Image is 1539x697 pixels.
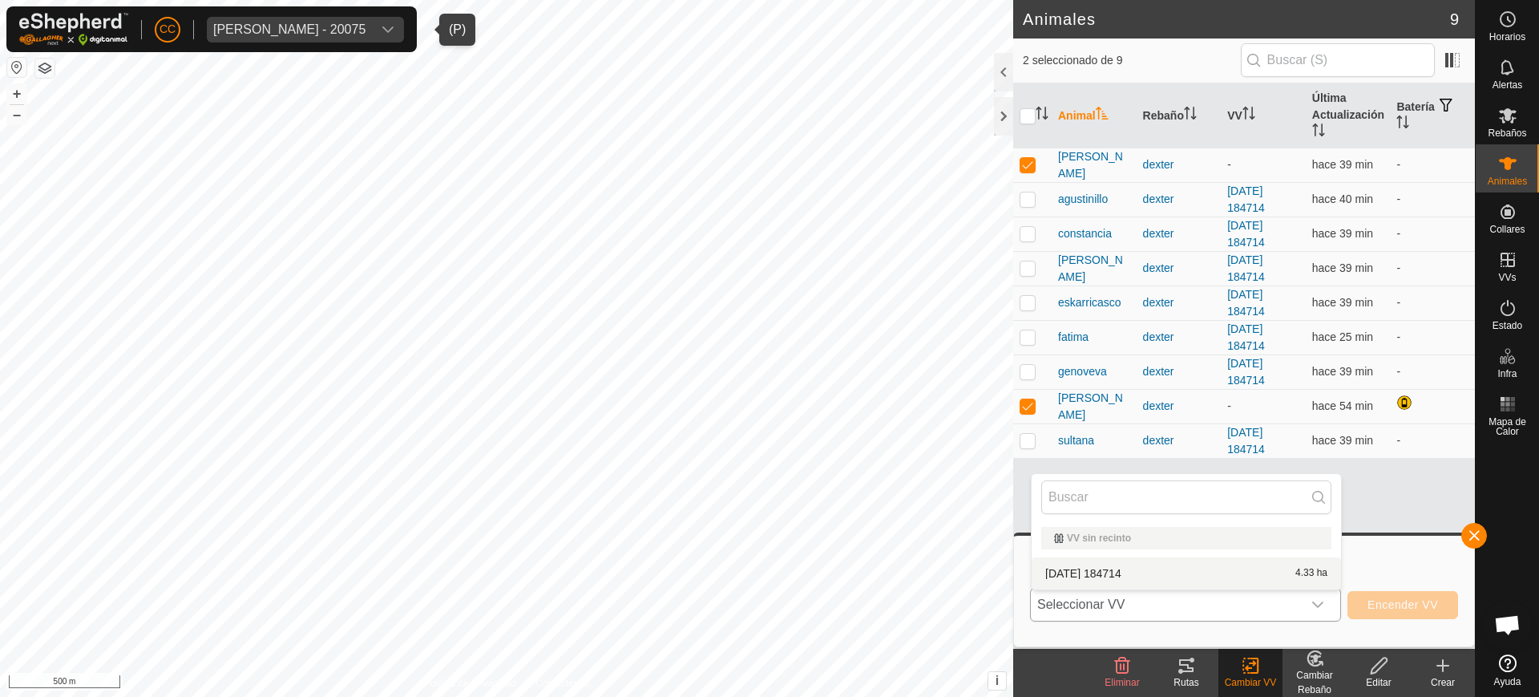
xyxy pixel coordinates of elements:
a: Ayuda [1476,648,1539,693]
div: [PERSON_NAME] - 20075 [213,23,366,36]
span: fatima [1058,329,1089,346]
button: – [7,105,26,124]
span: Animales [1488,176,1527,186]
span: 26 sept 2025, 14:07 [1312,399,1373,412]
td: - [1390,423,1475,458]
a: [DATE] 184714 [1227,184,1265,214]
td: - [1390,148,1475,182]
span: Seleccionar VV [1031,589,1302,621]
td: - [1390,182,1475,217]
span: 26 sept 2025, 14:21 [1312,192,1373,205]
div: dexter [1143,329,1215,346]
span: Infra [1497,369,1517,379]
span: Mapa de Calor [1480,417,1535,436]
span: Olegario Arranz Rodrigo - 20075 [207,17,372,43]
h2: Animales [1023,10,1450,29]
input: Buscar (S) [1241,43,1435,77]
th: Última Actualización [1306,83,1391,148]
p-sorticon: Activar para ordenar [1096,109,1109,122]
a: [DATE] 184714 [1227,288,1265,318]
a: [DATE] 184714 [1227,322,1265,352]
span: agustinillo [1058,191,1108,208]
span: 26 sept 2025, 14:22 [1312,158,1373,171]
a: Política de Privacidad [424,676,516,691]
td: - [1390,286,1475,320]
p-sorticon: Activar para ordenar [1312,126,1325,139]
span: constancia [1058,225,1112,242]
div: dexter [1143,191,1215,208]
button: + [7,84,26,103]
span: 26 sept 2025, 14:22 [1312,227,1373,240]
div: dexter [1143,363,1215,380]
p-sorticon: Activar para ordenar [1242,109,1255,122]
div: Editar [1347,675,1411,690]
div: dropdown trigger [1302,589,1334,621]
span: VVs [1498,273,1516,282]
a: [DATE] 184714 [1227,219,1265,249]
input: Buscar [1041,480,1331,514]
div: dropdown trigger [372,17,404,43]
span: eskarricasco [1058,294,1121,311]
span: Estado [1493,321,1522,330]
td: - [1390,320,1475,355]
div: Rutas [1154,675,1218,690]
span: Rebaños [1488,128,1526,138]
div: Cambiar Rebaño [1282,668,1347,697]
ul: Option List [1032,521,1341,590]
a: Contáctenos [535,676,589,691]
td: - [1390,251,1475,286]
button: i [988,672,1006,690]
span: 26 sept 2025, 14:22 [1312,434,1373,447]
button: Capas del Mapa [35,59,55,78]
span: [PERSON_NAME] [1058,148,1130,182]
span: 9 [1450,7,1459,31]
img: Logo Gallagher [19,13,128,46]
div: dexter [1143,156,1215,173]
div: Chat abierto [1484,601,1532,649]
td: - [1390,355,1475,389]
a: [DATE] 184714 [1227,357,1265,387]
span: 26 sept 2025, 14:22 [1312,296,1373,309]
th: VV [1221,83,1306,148]
div: dexter [1143,432,1215,449]
span: Eliminar [1105,677,1139,688]
span: [PERSON_NAME] [1058,252,1130,286]
div: dexter [1143,260,1215,277]
div: dexter [1143,294,1215,311]
div: Cambiar VV [1218,675,1282,690]
a: [DATE] 184714 [1227,253,1265,283]
span: 2 seleccionado de 9 [1023,52,1241,69]
button: Restablecer Mapa [7,58,26,77]
span: [PERSON_NAME] [1058,390,1130,423]
div: Crear [1411,675,1475,690]
span: sultana [1058,432,1094,449]
span: Collares [1489,225,1525,234]
th: Animal [1052,83,1137,148]
span: CC [160,21,176,38]
p-sorticon: Activar para ordenar [1036,109,1048,122]
a: [DATE] 184714 [1227,426,1265,456]
p-sorticon: Activar para ordenar [1184,109,1197,122]
div: dexter [1143,398,1215,415]
app-display-virtual-paddock-transition: - [1227,158,1231,171]
span: Horarios [1489,32,1525,42]
span: Ayuda [1494,677,1521,687]
span: [DATE] 184714 [1045,568,1121,579]
td: - [1390,217,1475,251]
span: Alertas [1493,80,1522,90]
span: i [996,674,999,687]
span: 26 sept 2025, 14:22 [1312,261,1373,274]
span: genoveva [1058,363,1107,380]
th: Batería [1390,83,1475,148]
div: dexter [1143,225,1215,242]
app-display-virtual-paddock-transition: - [1227,399,1231,412]
span: 4.33 ha [1295,568,1327,579]
span: 26 sept 2025, 14:22 [1312,365,1373,378]
p-sorticon: Activar para ordenar [1396,118,1409,131]
span: Encender VV [1367,598,1438,611]
div: VV sin recinto [1054,533,1319,543]
span: 26 sept 2025, 14:37 [1312,330,1373,343]
button: Encender VV [1347,591,1458,619]
th: Rebaño [1137,83,1222,148]
li: 2025-09-25 184714 [1032,557,1341,590]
